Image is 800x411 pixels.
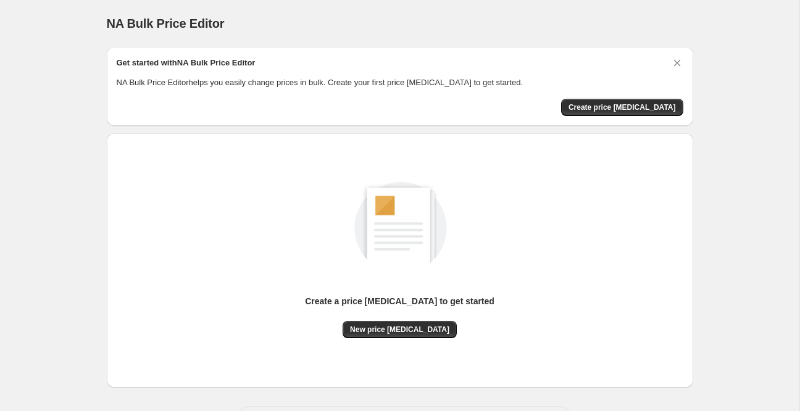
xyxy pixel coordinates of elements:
span: Create price [MEDICAL_DATA] [569,102,676,112]
p: Create a price [MEDICAL_DATA] to get started [305,295,494,307]
p: NA Bulk Price Editor helps you easily change prices in bulk. Create your first price [MEDICAL_DAT... [117,77,683,89]
span: New price [MEDICAL_DATA] [350,325,449,334]
button: New price [MEDICAL_DATA] [343,321,457,338]
span: NA Bulk Price Editor [107,17,225,30]
h2: Get started with NA Bulk Price Editor [117,57,256,69]
button: Dismiss card [671,57,683,69]
button: Create price change job [561,99,683,116]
